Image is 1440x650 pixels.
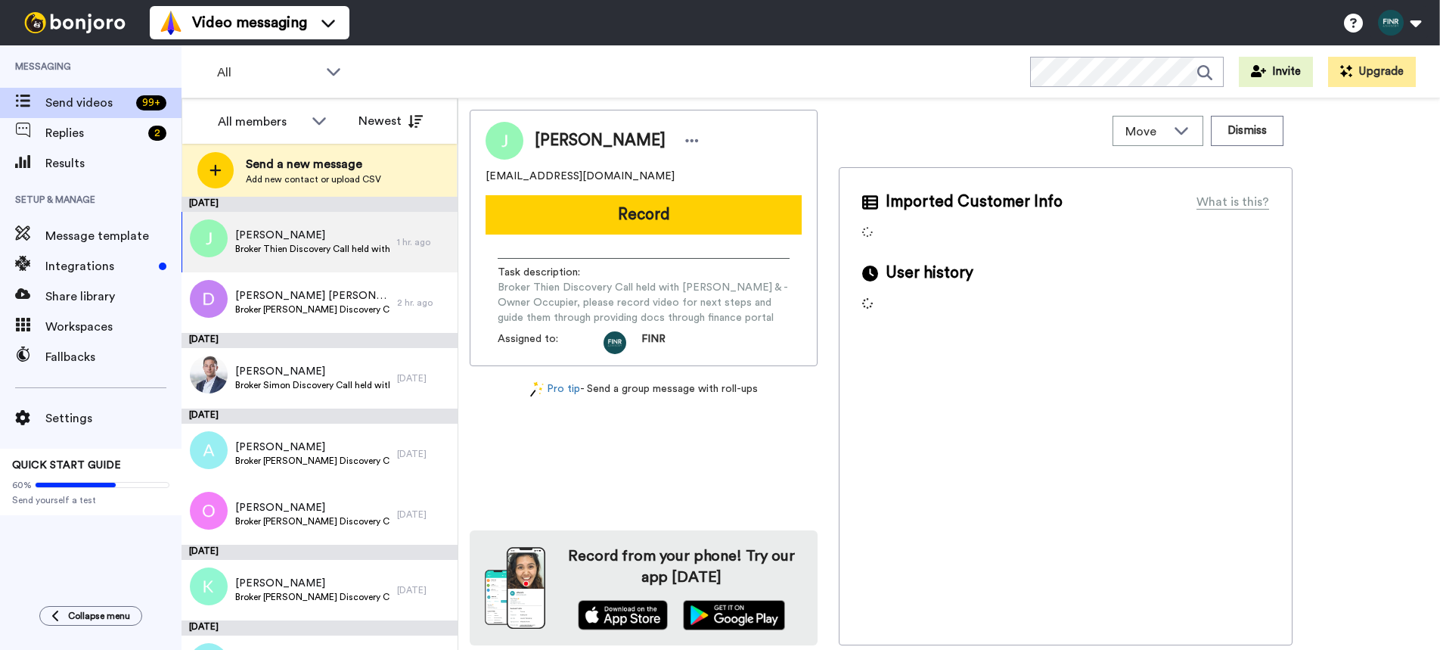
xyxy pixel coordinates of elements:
button: Invite [1239,57,1313,87]
div: [DATE] [397,448,450,460]
span: Integrations [45,257,153,275]
span: Send videos [45,94,130,112]
span: Broker Thien Discovery Call held with [PERSON_NAME] & - Owner Occupier, please record video for n... [498,280,790,325]
span: Send a new message [246,155,381,173]
span: User history [886,262,973,285]
span: [PERSON_NAME] [235,364,389,379]
span: Broker [PERSON_NAME] Discovery Call held with [PERSON_NAME] & - OO/INV Refinance, please record v... [235,591,389,603]
img: playstore [683,600,785,630]
span: Imported Customer Info [886,191,1063,213]
button: Newest [347,106,434,136]
div: All members [218,113,304,131]
span: Video messaging [192,12,307,33]
span: [PERSON_NAME] [235,440,389,455]
span: Assigned to: [498,331,604,354]
span: [PERSON_NAME] [235,576,389,591]
span: QUICK START GUIDE [12,460,121,471]
span: Results [45,154,182,173]
div: [DATE] [182,545,458,560]
div: What is this? [1196,193,1269,211]
img: Image of Juliana Khodr [486,122,523,160]
span: Move [1125,123,1166,141]
span: [PERSON_NAME] [235,500,389,515]
img: bj-logo-header-white.svg [18,12,132,33]
span: Fallbacks [45,348,182,366]
span: [PERSON_NAME] [PERSON_NAME] Gerente [235,288,389,303]
div: 2 hr. ago [397,297,450,309]
img: a.png [190,431,228,469]
div: [DATE] [182,333,458,348]
div: [DATE] [182,620,458,636]
button: Record [486,195,802,235]
div: [DATE] [397,372,450,384]
span: Collapse menu [68,610,130,622]
span: [EMAIL_ADDRESS][DOMAIN_NAME] [486,169,675,184]
span: Broker Simon Discovery Call held with [PERSON_NAME] [PERSON_NAME], please record video for next s... [235,379,389,391]
div: [DATE] [397,584,450,596]
span: Add new contact or upload CSV [246,173,381,185]
span: Send yourself a test [12,494,169,506]
img: j.png [190,219,228,257]
span: Task description : [498,265,604,280]
span: FINR [641,331,666,354]
div: 1 hr. ago [397,236,450,248]
span: All [217,64,318,82]
a: Pro tip [530,381,580,397]
div: 99 + [136,95,166,110]
img: magic-wand.svg [530,381,544,397]
img: d.png [190,280,228,318]
span: Replies [45,124,142,142]
div: [DATE] [182,197,458,212]
span: Message template [45,227,182,245]
h4: Record from your phone! Try our app [DATE] [560,546,802,588]
img: 23c15780-1a78-4588-8fca-ea6d0e891164.jpg [190,356,228,393]
div: [DATE] [182,409,458,424]
img: vm-color.svg [159,11,183,35]
span: Broker [PERSON_NAME] Discovery Call held with [PERSON_NAME] [PERSON_NAME] Gerente, please record ... [235,303,389,316]
img: appstore [578,600,668,630]
span: [PERSON_NAME] [235,228,389,243]
div: - Send a group message with roll-ups [470,381,818,397]
button: Collapse menu [39,606,142,626]
img: o.png [190,492,228,530]
div: [DATE] [397,508,450,521]
button: Upgrade [1328,57,1416,87]
button: Dismiss [1211,116,1283,146]
img: k.png [190,568,228,605]
span: [PERSON_NAME] [535,129,666,152]
span: Workspaces [45,318,182,336]
span: Broker [PERSON_NAME] Discovery Call held with [PERSON_NAME] & - Owner Occupier Refinance + Cashou... [235,455,389,467]
span: Broker Thien Discovery Call held with [PERSON_NAME] & - Owner Occupier, please record video for n... [235,243,389,255]
img: 81976a1c-630e-4701-9285-d3e146e4d7e6-1708395907.jpg [604,331,626,354]
span: Broker [PERSON_NAME] Discovery Call held with [PERSON_NAME] & - Owner Occupier Refinance + Debt C... [235,515,389,527]
span: Settings [45,409,182,428]
img: download [485,547,545,629]
div: 2 [148,126,166,141]
span: 60% [12,479,32,491]
span: Share library [45,288,182,306]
